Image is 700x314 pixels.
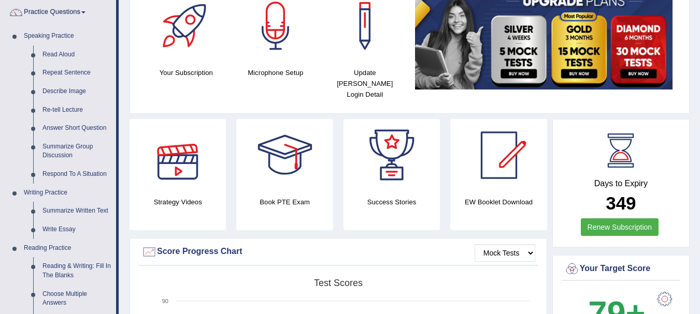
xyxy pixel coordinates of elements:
a: Respond To A Situation [38,165,116,184]
a: Read Aloud [38,46,116,64]
tspan: Test scores [314,278,363,288]
h4: Days to Expiry [564,179,678,188]
h4: Update [PERSON_NAME] Login Detail [325,67,405,100]
a: Speaking Practice [19,27,116,46]
h4: EW Booklet Download [450,197,547,207]
a: Choose Multiple Answers [38,285,116,312]
a: Reading Practice [19,239,116,258]
h4: Strategy Videos [130,197,226,207]
a: Repeat Sentence [38,64,116,82]
h4: Book PTE Exam [236,197,333,207]
div: Score Progress Chart [141,244,535,260]
a: Summarize Written Text [38,202,116,220]
text: 90 [162,298,168,304]
a: Answer Short Question [38,119,116,138]
a: Reading & Writing: Fill In The Blanks [38,257,116,285]
a: Writing Practice [19,184,116,202]
a: Write Essay [38,220,116,239]
h4: Microphone Setup [236,67,316,78]
a: Summarize Group Discussion [38,138,116,165]
b: 349 [606,193,636,213]
a: Re-tell Lecture [38,101,116,119]
h4: Success Stories [344,197,440,207]
div: Your Target Score [564,261,678,277]
a: Renew Subscription [581,218,659,236]
h4: Your Subscription [147,67,226,78]
a: Describe Image [38,82,116,101]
